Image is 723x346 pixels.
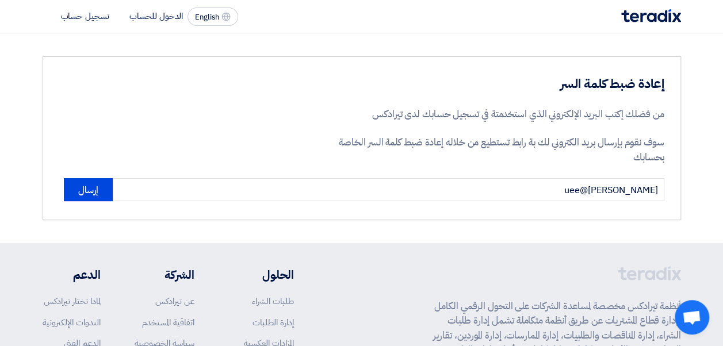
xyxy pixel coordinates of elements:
p: من فضلك إكتب البريد الإلكتروني الذي استخدمتة في تسجيل حسابك لدى تيرادكس [331,107,664,122]
li: الحلول [229,266,294,283]
li: الدخول للحساب [129,10,183,22]
a: الندوات الإلكترونية [43,316,101,329]
li: الدعم [43,266,101,283]
h3: إعادة ضبط كلمة السر [331,75,664,93]
button: إرسال [64,178,113,201]
span: English [195,13,219,21]
li: الشركة [135,266,194,283]
p: سوف نقوم بإرسال بريد الكتروني لك بة رابط تستطيع من خلاله إعادة ضبط كلمة السر الخاصة بحسابك [331,135,664,164]
a: لماذا تختار تيرادكس [44,295,101,307]
a: إدارة الطلبات [253,316,294,329]
a: عن تيرادكس [155,295,194,307]
a: طلبات الشراء [252,295,294,307]
li: تسجيل حساب [61,10,109,22]
a: Open chat [675,300,709,335]
img: Teradix logo [621,9,681,22]
button: English [188,7,238,26]
a: اتفاقية المستخدم [142,316,194,329]
input: أدخل البريد الإلكتروني [113,178,664,201]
